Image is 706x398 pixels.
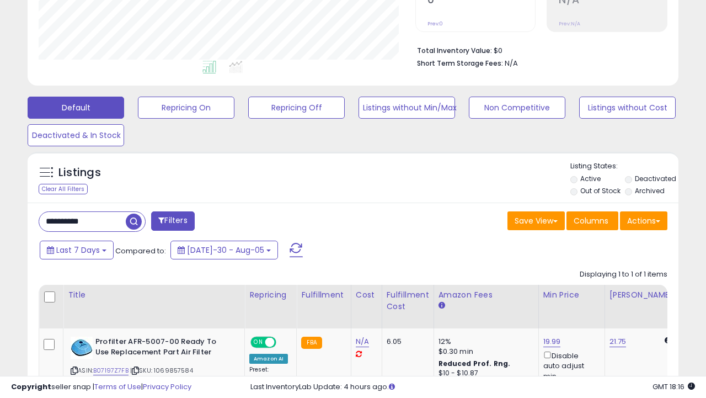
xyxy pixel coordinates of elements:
[417,46,492,55] b: Total Inventory Value:
[620,211,667,230] button: Actions
[250,382,695,392] div: Last InventoryLab Update: 4 hours ago.
[438,347,530,357] div: $0.30 min
[579,97,676,119] button: Listings without Cost
[427,20,443,27] small: Prev: 0
[417,59,503,68] b: Short Term Storage Fees:
[438,337,530,347] div: 12%
[11,382,191,392] div: seller snap | |
[28,124,124,146] button: Deactivated & In Stock
[505,58,518,68] span: N/A
[438,289,534,301] div: Amazon Fees
[387,289,429,312] div: Fulfillment Cost
[138,97,234,119] button: Repricing On
[68,289,240,301] div: Title
[56,245,100,256] span: Last 7 Days
[469,97,565,119] button: Non Competitive
[652,381,695,392] span: 2025-08-13 18:16 GMT
[580,269,667,280] div: Displaying 1 to 1 of 1 items
[71,337,93,359] img: 51MkslFspnL._SL40_.jpg
[252,338,265,347] span: ON
[39,184,88,194] div: Clear All Filters
[609,336,627,347] a: 21.75
[151,211,194,231] button: Filters
[635,186,665,195] label: Archived
[387,337,425,347] div: 6.05
[543,289,600,301] div: Min Price
[249,289,292,301] div: Repricing
[574,215,608,226] span: Columns
[301,337,322,349] small: FBA
[438,359,511,368] b: Reduced Prof. Rng.
[248,97,345,119] button: Repricing Off
[94,381,141,392] a: Terms of Use
[115,246,166,256] span: Compared to:
[170,241,278,259] button: [DATE]-30 - Aug-05
[40,241,114,259] button: Last 7 Days
[356,336,369,347] a: N/A
[609,289,675,301] div: [PERSON_NAME]
[58,165,101,181] h5: Listings
[71,337,236,388] div: ASIN:
[28,97,124,119] button: Default
[249,354,288,364] div: Amazon AI
[580,186,621,195] label: Out of Stock
[566,211,618,230] button: Columns
[356,289,377,301] div: Cost
[275,338,292,347] span: OFF
[187,245,264,256] span: [DATE]-30 - Aug-05
[580,174,601,183] label: Active
[95,337,229,360] b: Profilter AFR-5007-00 Ready To Use Replacement Part Air Filter
[301,289,346,301] div: Fulfillment
[143,381,191,392] a: Privacy Policy
[559,20,580,27] small: Prev: N/A
[635,174,676,183] label: Deactivated
[543,349,596,381] div: Disable auto adjust min
[11,381,51,392] strong: Copyright
[543,336,561,347] a: 19.99
[438,301,445,311] small: Amazon Fees.
[507,211,565,230] button: Save View
[417,43,660,56] li: $0
[359,97,455,119] button: Listings without Min/Max
[570,161,678,172] p: Listing States:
